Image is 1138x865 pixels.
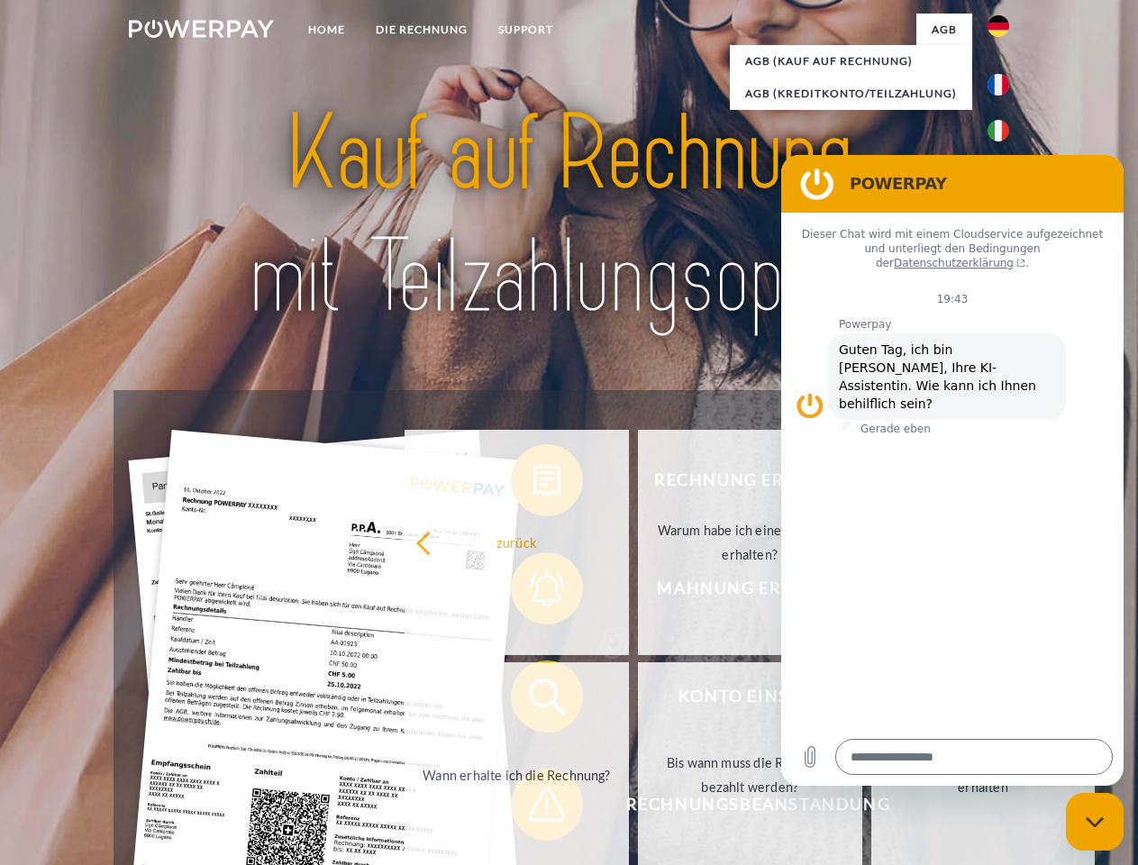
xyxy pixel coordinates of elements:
[730,77,972,110] a: AGB (Kreditkonto/Teilzahlung)
[916,14,972,46] a: agb
[649,518,851,567] div: Warum habe ich eine Rechnung erhalten?
[730,45,972,77] a: AGB (Kauf auf Rechnung)
[988,74,1009,96] img: fr
[781,155,1124,786] iframe: Messaging-Fenster
[415,530,618,554] div: zurück
[988,15,1009,37] img: de
[483,14,569,46] a: SUPPORT
[988,120,1009,141] img: it
[360,14,483,46] a: DIE RECHNUNG
[172,86,966,345] img: title-powerpay_de.svg
[649,751,851,799] div: Bis wann muss die Rechnung bezahlt werden?
[1066,793,1124,851] iframe: Schaltfläche zum Öffnen des Messaging-Fensters; Konversation läuft
[415,762,618,787] div: Wann erhalte ich die Rechnung?
[293,14,360,46] a: Home
[129,20,274,38] img: logo-powerpay-white.svg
